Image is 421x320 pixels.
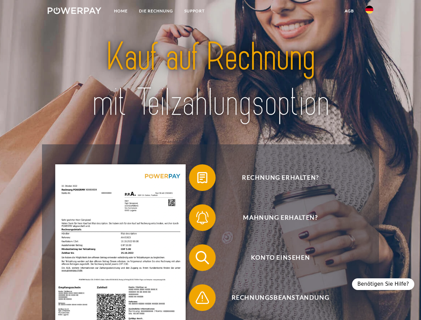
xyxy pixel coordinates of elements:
div: Benötigen Sie Hilfe? [352,278,414,290]
a: DIE RECHNUNG [133,5,179,17]
a: Home [108,5,133,17]
a: agb [339,5,360,17]
button: Konto einsehen [189,244,362,271]
span: Rechnungsbeanstandung [199,284,362,311]
img: qb_search.svg [194,249,211,266]
img: de [365,6,373,14]
button: Rechnungsbeanstandung [189,284,362,311]
img: qb_warning.svg [194,289,211,306]
img: qb_bell.svg [194,209,211,226]
span: Rechnung erhalten? [199,164,362,191]
span: Mahnung erhalten? [199,204,362,231]
img: qb_bill.svg [194,169,211,186]
img: logo-powerpay-white.svg [48,7,101,14]
button: Rechnung erhalten? [189,164,362,191]
span: Konto einsehen [199,244,362,271]
button: Mahnung erhalten? [189,204,362,231]
a: SUPPORT [179,5,210,17]
img: title-powerpay_de.svg [64,32,357,128]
